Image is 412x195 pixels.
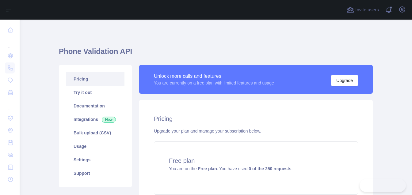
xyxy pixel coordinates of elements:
a: Usage [66,140,124,153]
a: Documentation [66,99,124,113]
a: Settings [66,153,124,167]
h4: Free plan [169,156,343,165]
h1: Phone Validation API [59,47,373,61]
a: Try it out [66,86,124,99]
a: Bulk upload (CSV) [66,126,124,140]
span: New [102,117,116,123]
iframe: Toggle Customer Support [360,179,406,192]
strong: 0 of the 250 requests [249,166,291,171]
div: You are currently on a free plan with limited features and usage [154,80,274,86]
div: Unlock more calls and features [154,73,274,80]
span: You are on the . You have used . [169,166,292,171]
button: Invite users [345,5,380,15]
a: Pricing [66,72,124,86]
button: Upgrade [331,75,358,86]
a: Support [66,167,124,180]
h2: Pricing [154,114,358,123]
div: Upgrade your plan and manage your subscription below. [154,128,358,134]
span: Invite users [355,6,379,13]
div: ... [5,99,15,111]
strong: Free plan [198,166,217,171]
a: Integrations New [66,113,124,126]
div: ... [5,37,15,49]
